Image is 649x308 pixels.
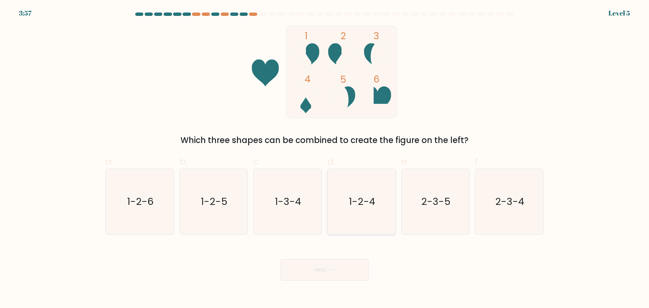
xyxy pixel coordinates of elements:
tspan: 1 [305,29,308,43]
button: Next [281,259,368,281]
span: b. [179,155,188,168]
text: 1-2-5 [201,195,227,208]
text: 1-2-6 [127,195,153,208]
span: d. [327,155,335,168]
tspan: 6 [374,73,380,86]
text: 2-3-5 [421,195,451,208]
text: 2-3-4 [496,195,525,208]
span: c. [253,155,261,168]
div: Which three shapes can be combined to create the figure on the left? [110,134,539,146]
text: 1-3-4 [275,195,302,208]
div: 3:57 [19,8,31,18]
tspan: 5 [340,73,346,86]
span: e. [401,155,409,168]
div: Level 5 [608,8,630,18]
tspan: 4 [305,73,311,86]
tspan: 3 [374,29,379,43]
text: 1-2-4 [349,195,375,208]
span: a. [105,155,114,168]
span: f. [475,155,480,168]
tspan: 2 [340,29,346,43]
